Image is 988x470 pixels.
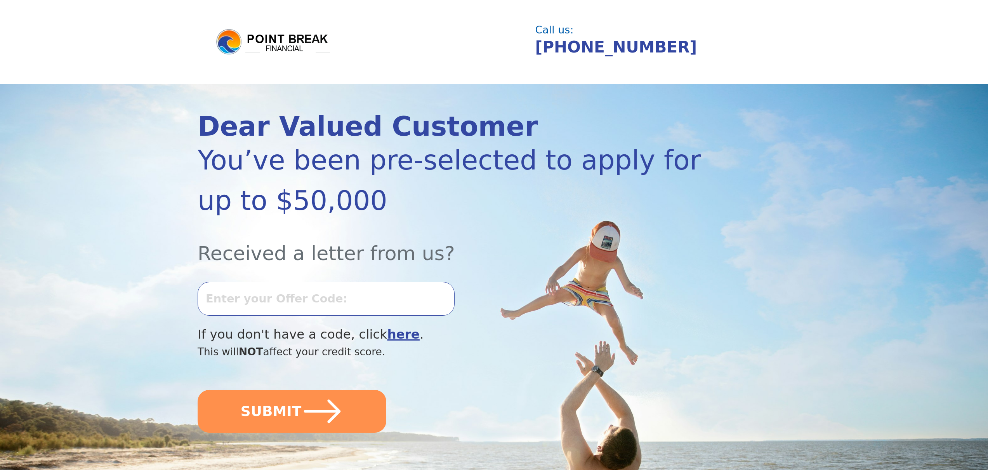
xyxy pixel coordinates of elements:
input: Enter your Offer Code: [198,282,455,315]
div: Received a letter from us? [198,221,701,268]
div: This will affect your credit score. [198,344,701,360]
a: [PHONE_NUMBER] [535,38,697,56]
div: If you don't have a code, click . [198,325,701,344]
div: Call us: [535,25,782,35]
div: Dear Valued Customer [198,113,701,140]
img: logo.png [215,28,332,56]
div: You’ve been pre-selected to apply for up to $50,000 [198,140,701,221]
span: NOT [239,346,263,358]
a: here [387,327,420,342]
button: SUBMIT [198,390,386,433]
